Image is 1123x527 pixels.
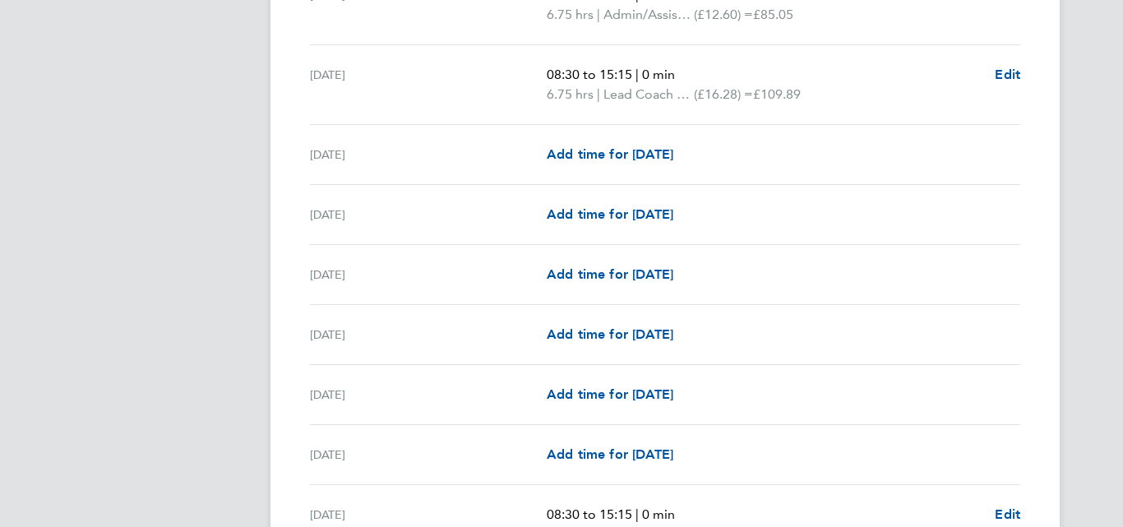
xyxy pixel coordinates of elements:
div: [DATE] [310,65,547,104]
a: Edit [995,505,1020,525]
span: Add time for [DATE] [547,206,673,222]
span: Edit [995,67,1020,82]
a: Add time for [DATE] [547,265,673,284]
span: Add time for [DATE] [547,146,673,162]
span: Add time for [DATE] [547,446,673,462]
div: [DATE] [310,145,547,164]
span: | [635,506,639,522]
span: Add time for [DATE] [547,386,673,402]
span: Admin/Assistant Coach rate [603,5,694,25]
a: Edit [995,65,1020,85]
span: Edit [995,506,1020,522]
a: Add time for [DATE] [547,205,673,224]
span: 6.75 hrs [547,86,594,102]
a: Add time for [DATE] [547,325,673,344]
div: [DATE] [310,205,547,224]
a: Add time for [DATE] [547,385,673,404]
span: £85.05 [753,7,793,22]
span: | [597,7,600,22]
span: 6.75 hrs [547,7,594,22]
a: Add time for [DATE] [547,445,673,465]
div: [DATE] [310,445,547,465]
span: Lead Coach Rate [603,85,694,104]
span: 08:30 to 15:15 [547,506,632,522]
span: (£12.60) = [694,7,753,22]
div: [DATE] [310,385,547,404]
span: Add time for [DATE] [547,326,673,342]
span: | [597,86,600,102]
span: 0 min [642,506,675,522]
div: [DATE] [310,325,547,344]
div: [DATE] [310,265,547,284]
a: Add time for [DATE] [547,145,673,164]
span: (£16.28) = [694,86,753,102]
span: 0 min [642,67,675,82]
span: Add time for [DATE] [547,266,673,282]
span: | [635,67,639,82]
span: £109.89 [753,86,801,102]
span: 08:30 to 15:15 [547,67,632,82]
